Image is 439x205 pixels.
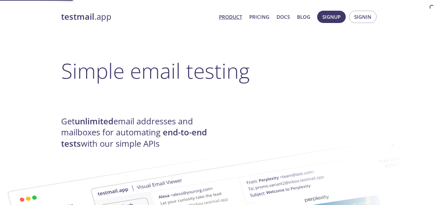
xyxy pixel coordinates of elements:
[249,13,269,21] a: Pricing
[322,13,341,21] span: Signup
[75,116,113,127] strong: unlimited
[297,13,310,21] a: Blog
[349,11,377,23] button: Signin
[277,13,290,21] a: Docs
[354,13,371,21] span: Signin
[61,116,220,149] h4: Get email addresses and mailboxes for automating with our simple APIs
[61,11,214,22] a: testmail.app
[61,58,378,83] h1: Simple email testing
[61,127,207,149] strong: end-to-end tests
[61,11,94,22] strong: testmail
[219,13,242,21] a: Product
[317,11,346,23] button: Signup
